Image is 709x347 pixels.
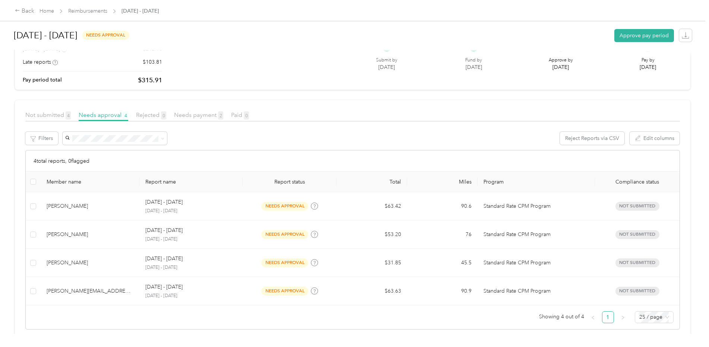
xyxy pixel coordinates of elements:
p: [DATE] - [DATE] [145,293,237,299]
span: 2 [218,111,223,120]
p: Standard Rate CPM Program [483,259,589,267]
a: Reimbursements [68,8,107,14]
h1: [DATE] - [DATE] [14,26,77,44]
p: [DATE] - [DATE] [145,208,237,214]
span: left [591,315,595,320]
span: needs approval [261,258,308,267]
td: 90.9 [407,277,478,305]
button: right [617,311,629,323]
span: 25 / page [639,312,669,323]
div: Miles [413,179,472,185]
button: Filters [25,132,58,145]
span: Not submitted [615,230,659,239]
span: Not submitted [615,287,659,295]
li: Next Page [617,311,629,323]
div: 4 total reports, 0 flagged [26,150,680,172]
span: [DATE] - [DATE] [122,7,159,15]
p: Submit by [376,57,397,64]
span: Not submitted [615,202,659,210]
span: needs approval [261,230,308,239]
li: Previous Page [587,311,599,323]
span: needs approval [82,31,129,39]
button: left [587,311,599,323]
p: [DATE] - [DATE] [145,236,237,243]
span: 4 [123,111,128,120]
span: 0 [244,111,249,120]
span: Paid [231,111,249,118]
td: Standard Rate CPM Program [478,220,595,249]
span: Not submitted [25,111,71,118]
p: Standard Rate CPM Program [483,230,589,239]
th: Program [478,172,595,192]
span: Compliance status [601,179,674,185]
p: [DATE] [465,63,482,71]
button: Reject Reports via CSV [560,132,624,145]
span: Report status [249,179,331,185]
td: $63.42 [337,192,407,220]
a: 1 [602,312,614,323]
span: 4 [66,111,71,120]
div: [PERSON_NAME][EMAIL_ADDRESS][DOMAIN_NAME] [47,287,133,295]
span: Showing 4 out of 4 [539,311,584,322]
td: $53.20 [337,220,407,249]
td: 45.5 [407,249,478,277]
span: Not submitted [615,258,659,267]
p: [DATE] - [DATE] [145,283,183,291]
th: Member name [41,172,139,192]
div: [PERSON_NAME] [47,202,133,210]
span: 0 [161,111,166,120]
p: $103.81 [143,58,162,66]
td: Standard Rate CPM Program [478,277,595,305]
td: Standard Rate CPM Program [478,192,595,220]
span: Needs approval [79,111,128,118]
div: [PERSON_NAME] [47,230,133,239]
p: Approve by [549,57,573,64]
p: $315.91 [138,76,162,85]
button: Approve pay period [614,29,674,42]
button: Edit columns [630,132,680,145]
p: Standard Rate CPM Program [483,287,589,295]
iframe: Everlance-gr Chat Button Frame [667,305,709,347]
td: 90.6 [407,192,478,220]
div: Back [15,7,34,16]
td: $31.85 [337,249,407,277]
td: $63.63 [337,277,407,305]
p: [DATE] [376,63,397,71]
p: [DATE] [549,63,573,71]
div: [PERSON_NAME] [47,259,133,267]
div: Late reports [23,58,58,66]
p: Pay by [640,57,656,64]
span: needs approval [261,202,308,210]
p: Pay period total [23,76,62,84]
p: Fund by [465,57,482,64]
p: Standard Rate CPM Program [483,202,589,210]
th: Report name [139,172,243,192]
div: Member name [47,179,133,185]
p: [DATE] - [DATE] [145,264,237,271]
td: Standard Rate CPM Program [478,249,595,277]
p: [DATE] [640,63,656,71]
div: Total [343,179,401,185]
span: Needs payment [174,111,223,118]
span: needs approval [261,287,308,295]
p: [DATE] - [DATE] [145,255,183,263]
p: [DATE] - [DATE] [145,226,183,235]
div: Page Size [635,311,674,323]
td: 76 [407,220,478,249]
li: 1 [602,311,614,323]
span: Rejected [136,111,166,118]
span: right [621,315,625,320]
a: Home [40,8,54,14]
p: [DATE] - [DATE] [145,198,183,206]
